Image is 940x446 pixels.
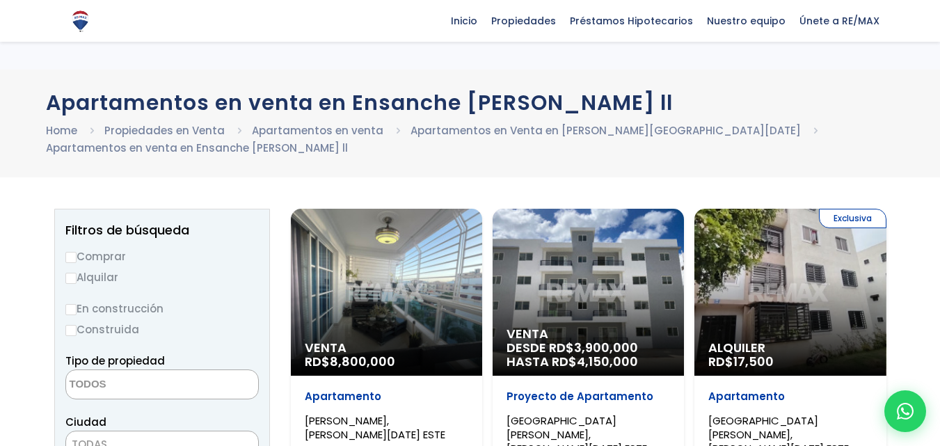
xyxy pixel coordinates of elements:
[104,123,225,138] a: Propiedades en Venta
[507,355,670,369] span: HASTA RD$
[65,273,77,284] input: Alquilar
[46,139,348,157] li: Apartamentos en venta en Ensanche [PERSON_NAME] ll
[484,10,563,31] span: Propiedades
[252,123,383,138] a: Apartamentos en venta
[66,370,201,400] textarea: Search
[700,10,792,31] span: Nuestro equipo
[46,90,895,115] h1: Apartamentos en venta en Ensanche [PERSON_NAME] ll
[708,353,774,370] span: RD$
[46,123,77,138] a: Home
[330,353,395,370] span: 8,800,000
[574,339,638,356] span: 3,900,000
[819,209,886,228] span: Exclusiva
[577,353,638,370] span: 4,150,000
[65,252,77,263] input: Comprar
[305,390,468,404] p: Apartamento
[411,123,801,138] a: Apartamentos en Venta en [PERSON_NAME][GEOGRAPHIC_DATA][DATE]
[65,300,259,317] label: En construcción
[444,10,484,31] span: Inicio
[563,10,700,31] span: Préstamos Hipotecarios
[65,269,259,286] label: Alquilar
[733,353,774,370] span: 17,500
[507,390,670,404] p: Proyecto de Apartamento
[65,415,106,429] span: Ciudad
[305,413,445,442] span: [PERSON_NAME], [PERSON_NAME][DATE] ESTE
[65,353,165,368] span: Tipo de propiedad
[305,353,395,370] span: RD$
[65,304,77,315] input: En construcción
[305,341,468,355] span: Venta
[65,248,259,265] label: Comprar
[708,390,872,404] p: Apartamento
[708,341,872,355] span: Alquiler
[65,223,259,237] h2: Filtros de búsqueda
[792,10,886,31] span: Únete a RE/MAX
[68,9,93,33] img: Logo de REMAX
[507,327,670,341] span: Venta
[65,325,77,336] input: Construida
[507,341,670,369] span: DESDE RD$
[65,321,259,338] label: Construida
